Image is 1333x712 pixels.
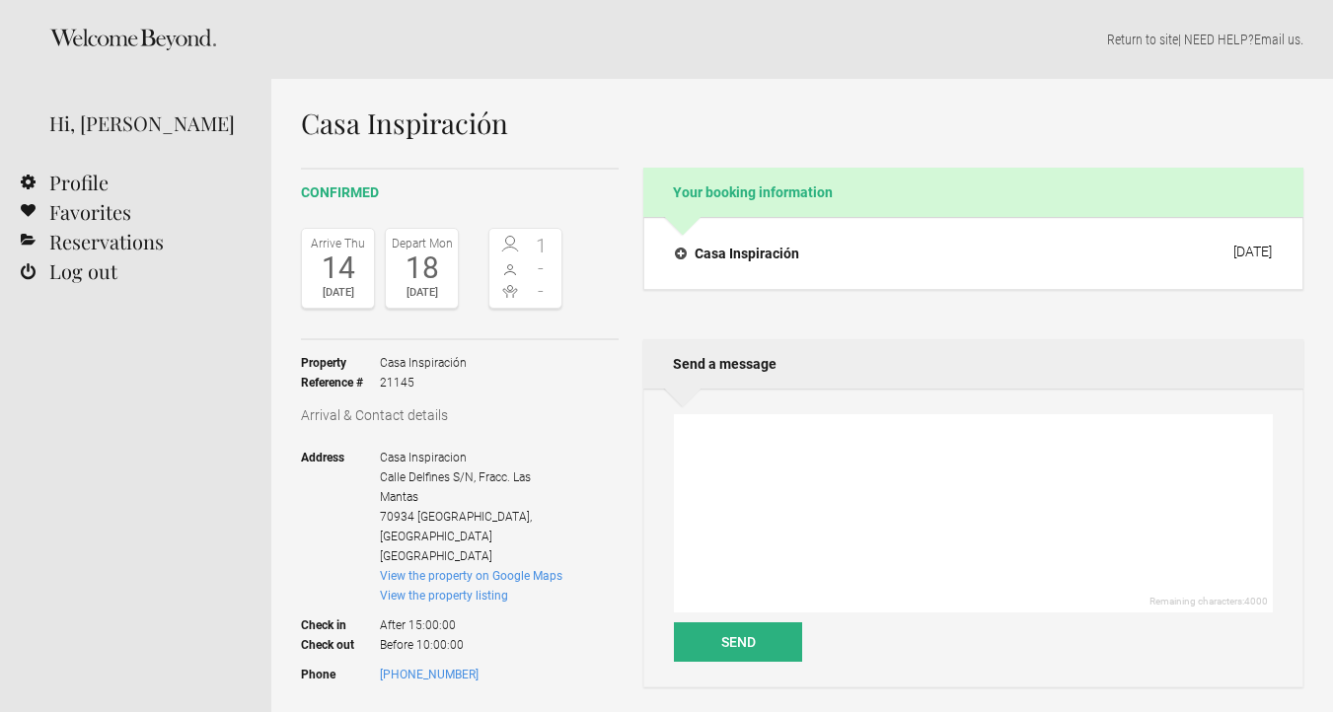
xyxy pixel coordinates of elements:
a: [PHONE_NUMBER] [380,668,479,681]
h2: Send a message [643,339,1303,389]
strong: Property [301,353,380,373]
strong: Check out [301,635,380,655]
div: [DATE] [391,283,453,303]
span: - [526,281,557,301]
span: [GEOGRAPHIC_DATA] [380,530,492,543]
span: Before 10:00:00 [380,635,562,655]
div: Hi, [PERSON_NAME] [49,108,242,138]
strong: Check in [301,605,380,635]
span: , [380,451,532,563]
span: After 15:00:00 [380,605,562,635]
strong: Phone [301,665,380,684]
span: 21145 [380,373,467,392]
h3: Arrival & Contact details [301,405,619,425]
a: View the property on Google Maps [380,569,562,583]
div: [DATE] [307,283,369,303]
span: 1 [526,236,557,255]
a: Email us [1254,32,1300,47]
span: - [526,258,557,278]
button: Send [674,622,802,662]
a: Return to site [1107,32,1178,47]
h2: confirmed [301,182,619,203]
div: 14 [307,253,369,283]
h2: Your booking information [643,168,1303,217]
span: Casa Inspiración [380,353,467,373]
h1: Casa Inspiración [301,108,1303,138]
strong: Reference # [301,373,380,392]
div: [DATE] [1233,244,1272,259]
span: Calle Delfines S/N, Fracc. Las Mantas [380,470,531,504]
div: Depart Mon [391,234,453,253]
h4: Casa Inspiración [675,244,799,263]
span: [GEOGRAPHIC_DATA] [417,510,530,524]
button: Casa Inspiración [DATE] [659,233,1288,274]
strong: Address [301,448,380,566]
p: | NEED HELP? . [301,30,1303,49]
div: Arrive Thu [307,234,369,253]
span: 70934 [380,510,414,524]
div: 18 [391,253,453,283]
span: Casa Inspiracion [380,451,467,464]
span: [GEOGRAPHIC_DATA] [380,549,492,563]
a: View the property listing [380,589,508,603]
